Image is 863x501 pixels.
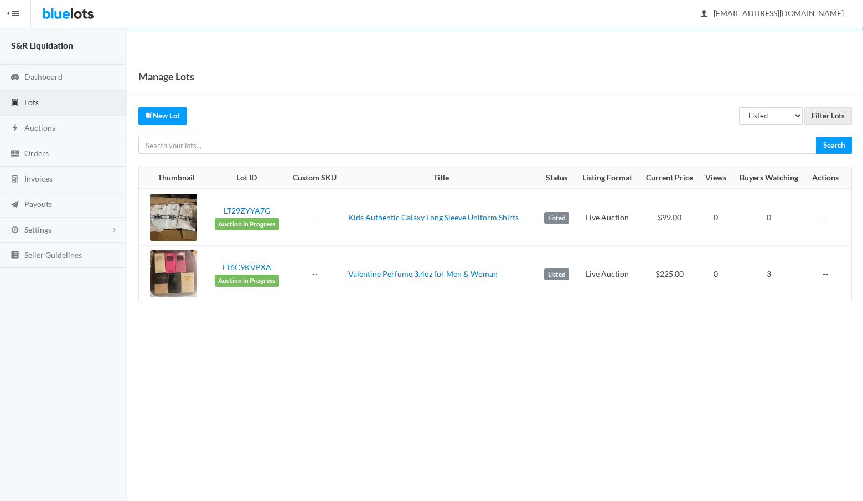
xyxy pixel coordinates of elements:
ion-icon: create [146,111,153,118]
td: 3 [732,246,806,302]
span: Auction in Progress [215,275,279,287]
span: [EMAIL_ADDRESS][DOMAIN_NAME] [701,8,844,18]
ion-icon: calculator [9,174,20,185]
label: Listed [544,212,569,224]
th: Status [539,167,575,189]
span: Orders [24,148,49,158]
th: Thumbnail [139,167,207,189]
td: 0 [732,189,806,246]
strong: S&R Liquidation [11,40,73,50]
ion-icon: list box [9,250,20,261]
h1: Manage Lots [138,68,194,85]
span: Seller Guidelines [24,250,82,260]
input: Filter Lots [804,107,852,125]
td: 0 [700,246,732,302]
th: Views [700,167,732,189]
a: LT29ZYYA7G [224,206,270,215]
a: LT6C9KVPXA [223,262,271,272]
a: -- [312,269,318,278]
th: Actions [805,167,851,189]
a: Valentine Perfume 3.4oz for Men & Woman [348,269,498,278]
th: Current Price [639,167,700,189]
span: Auctions [24,123,55,132]
input: Search your lots... [138,137,817,154]
ion-icon: cash [9,149,20,159]
a: -- [312,213,318,222]
span: Payouts [24,199,52,209]
td: $225.00 [639,246,700,302]
a: createNew Lot [138,107,187,125]
th: Buyers Watching [732,167,806,189]
ion-icon: flash [9,123,20,134]
td: Live Auction [575,246,639,302]
ion-icon: clipboard [9,98,20,109]
th: Listing Format [575,167,639,189]
td: Live Auction [575,189,639,246]
ion-icon: cog [9,225,20,236]
td: $99.00 [639,189,700,246]
span: Invoices [24,174,53,183]
th: Title [344,167,539,189]
label: Listed [544,268,569,281]
span: Auction in Progress [215,218,279,230]
th: Lot ID [207,167,286,189]
input: Search [816,137,852,154]
span: Settings [24,225,51,234]
ion-icon: person [699,9,710,19]
span: Lots [24,97,39,107]
a: Kids Authentic Galaxy Long Sleeve Uniform Shirts [348,213,519,222]
th: Custom SKU [286,167,343,189]
span: Dashboard [24,72,63,81]
ion-icon: paper plane [9,200,20,210]
td: 0 [700,189,732,246]
td: -- [805,189,851,246]
ion-icon: speedometer [9,73,20,83]
td: -- [805,246,851,302]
